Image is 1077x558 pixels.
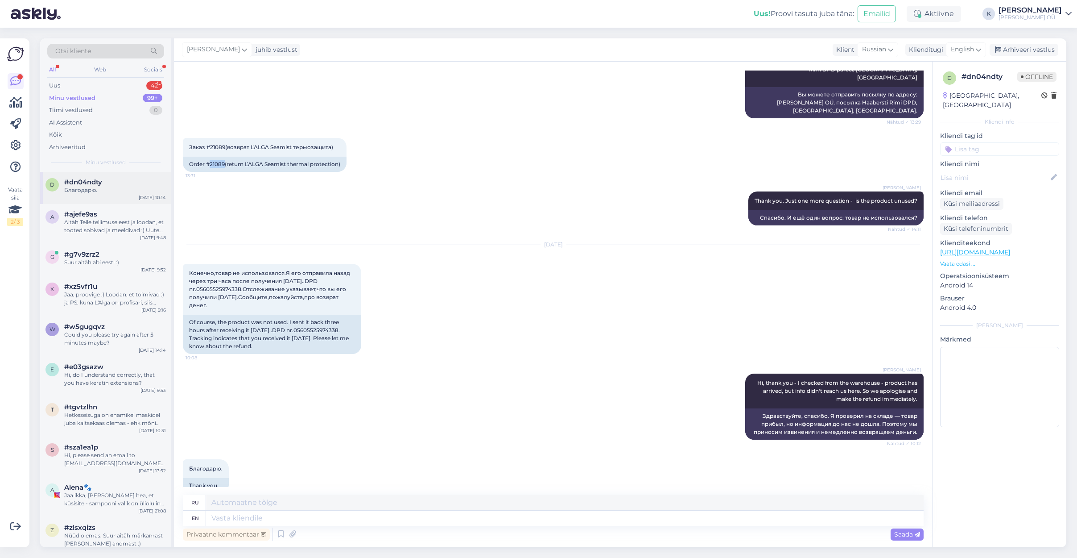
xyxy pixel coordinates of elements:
[940,321,1059,329] div: [PERSON_NAME]
[49,143,86,152] div: Arhiveeritud
[140,267,166,273] div: [DATE] 9:32
[252,45,297,54] div: juhib vestlust
[1017,72,1056,82] span: Offline
[858,5,896,22] button: Emailid
[141,307,166,313] div: [DATE] 9:16
[64,491,166,508] div: Jaa ikka, [PERSON_NAME] hea, et küsisite - sampooni valik on ülioluline hea tulemuse saavutamiseks 🤗
[940,198,1003,210] div: Küsi meiliaadressi
[64,283,97,291] span: #xz5vfr1u
[862,45,886,54] span: Russian
[64,532,166,548] div: Nüüd olemas. Suur aitäh märkamast [PERSON_NAME] andmast :)
[755,197,917,204] span: Thank you. Just one more question - is the product unused?
[50,213,54,220] span: a
[64,524,95,532] span: #zlsxqizs
[999,7,1062,14] div: [PERSON_NAME]
[940,335,1059,344] p: Märkmed
[49,106,93,115] div: Tiimi vestlused
[189,270,351,308] span: Конечно,товар не использовался.Я его отправила назад через три часа после получения [DATE]..DPD n...
[940,238,1059,248] p: Klienditeekond
[143,94,162,103] div: 99+
[748,210,924,225] div: Спасибо. И ещё один вопрос: товар не использовался?
[55,46,91,56] span: Otsi kliente
[982,8,995,20] div: K
[940,248,1010,256] a: [URL][DOMAIN_NAME]
[64,218,166,234] div: Aitäh Teile tellimuse eest ja loodan, et tooted sobivad ja meeldivad :) Uute kuulmisteni :)
[940,303,1059,312] p: Android 4.0
[999,14,1062,21] div: [PERSON_NAME] OÜ
[64,411,166,427] div: Hetkeseisuga on enamikel maskidel juba kaitsekaas olemas - ehk mõni üksik kuskil veel [PERSON_NAME].
[940,281,1059,290] p: Android 14
[50,181,54,188] span: d
[187,45,240,54] span: [PERSON_NAME]
[64,443,98,451] span: #sza1ea1p
[92,64,108,75] div: Web
[7,218,23,226] div: 2 / 3
[50,487,54,493] span: A
[192,511,199,526] div: en
[49,130,62,139] div: Kõik
[883,366,921,373] span: [PERSON_NAME]
[49,94,95,103] div: Minu vestlused
[940,271,1059,281] p: Operatsioonisüsteem
[64,258,166,267] div: Suur aitäh abi eest! :)
[142,64,164,75] div: Socials
[940,118,1059,126] div: Kliendi info
[907,6,961,22] div: Aktiivne
[183,157,347,172] div: Order #21089(return ĽALGA Seamist thermal protection)
[940,142,1059,156] input: Lisa tag
[50,286,54,292] span: x
[943,91,1041,110] div: [GEOGRAPHIC_DATA], [GEOGRAPHIC_DATA]
[189,465,223,472] span: Благодарю.
[940,213,1059,223] p: Kliendi telefon
[887,440,921,447] span: Nähtud ✓ 10:12
[754,9,771,18] b: Uus!
[64,323,105,331] span: #w5gugqvz
[186,172,219,179] span: 13:31
[149,106,162,115] div: 0
[50,366,54,373] span: e
[940,260,1059,268] p: Vaata edasi ...
[961,71,1017,82] div: # dn04ndty
[183,241,924,249] div: [DATE]
[7,46,24,62] img: Askly Logo
[941,173,1049,183] input: Lisa nimi
[139,347,166,354] div: [DATE] 14:14
[86,158,126,167] span: Minu vestlused
[139,427,166,434] div: [DATE] 10:31
[50,326,55,333] span: w
[887,119,921,125] span: Nähtud ✓ 13:29
[754,8,854,19] div: Proovi tasuta juba täna:
[186,354,219,361] span: 10:08
[940,131,1059,141] p: Kliendi tag'id
[64,331,166,347] div: Could you please try again after 5 minutes maybe?
[51,406,54,413] span: t
[183,315,361,354] div: Of course, the product was not used. I sent it back three hours after receiving it [DATE]..DPD nr...
[64,371,166,387] div: Hi, do I understand correctly, that you have keratin extensions?
[146,81,162,90] div: 42
[140,387,166,394] div: [DATE] 9:53
[50,527,54,533] span: z
[940,159,1059,169] p: Kliendi nimi
[887,226,921,233] span: Nähtud ✓ 14:11
[990,44,1058,56] div: Arhiveeri vestlus
[883,184,921,191] span: [PERSON_NAME]
[940,188,1059,198] p: Kliendi email
[64,451,166,467] div: Hi, please send an email to [EMAIL_ADDRESS][DOMAIN_NAME], we’ll forward it to right person then.
[183,478,229,493] div: Thank you.
[191,495,199,510] div: ru
[999,7,1072,21] a: [PERSON_NAME][PERSON_NAME] OÜ
[183,529,270,541] div: Privaatne kommentaar
[64,363,103,371] span: #e03gsazw
[49,81,60,90] div: Uus
[894,530,920,538] span: Saada
[50,254,54,260] span: g
[745,408,924,440] div: Здравствуйте, спасибо. Я проверил на складе — товар прибыл, но информация до нас не дошла. Поэтом...
[951,45,974,54] span: English
[757,379,919,402] span: Hi, thank you - I checked from the warehouse - product has arrived, but info didn't reach us here...
[833,45,854,54] div: Klient
[745,87,924,118] div: Вы можете отправить посылку по адресу: [PERSON_NAME] OÜ, посылка Haabersti Rimi DPD, [GEOGRAPHIC_...
[7,186,23,226] div: Vaata siia
[140,234,166,241] div: [DATE] 9:48
[64,250,99,258] span: #g7v9zrz2
[139,194,166,201] div: [DATE] 10:14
